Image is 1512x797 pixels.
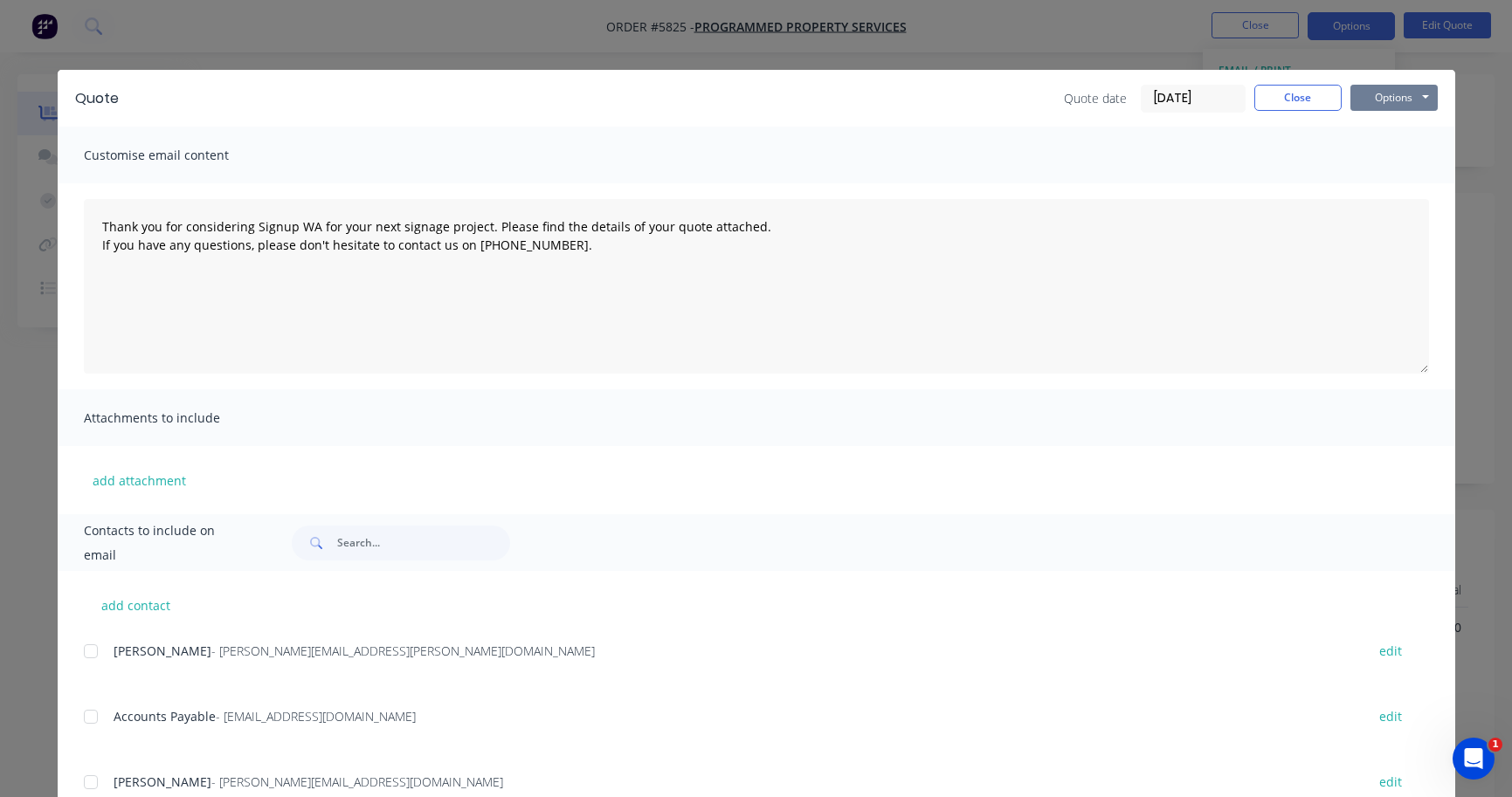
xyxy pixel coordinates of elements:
span: - [EMAIL_ADDRESS][DOMAIN_NAME] [216,708,416,725]
span: Customise email content [84,143,276,168]
input: Search... [337,526,510,560]
button: edit [1369,704,1412,728]
span: - [PERSON_NAME][EMAIL_ADDRESS][DOMAIN_NAME] [211,773,503,790]
span: Quote date [1064,89,1127,107]
button: edit [1369,639,1412,663]
button: add attachment [84,467,195,493]
button: edit [1369,770,1412,794]
span: Contacts to include on email [84,519,249,567]
span: [PERSON_NAME] [114,642,211,659]
button: add contact [84,592,189,618]
button: Close [1254,85,1342,111]
span: - [PERSON_NAME][EMAIL_ADDRESS][PERSON_NAME][DOMAIN_NAME] [211,642,595,659]
iframe: Intercom live chat [1453,738,1495,780]
span: 1 [1488,738,1502,752]
div: Quote [75,88,119,109]
span: Attachments to include [84,406,276,430]
span: [PERSON_NAME] [114,773,211,790]
span: Accounts Payable [114,708,216,725]
textarea: Thank you for considering Signup WA for your next signage project. Please find the details of you... [84,199,1429,374]
button: Options [1350,85,1438,111]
